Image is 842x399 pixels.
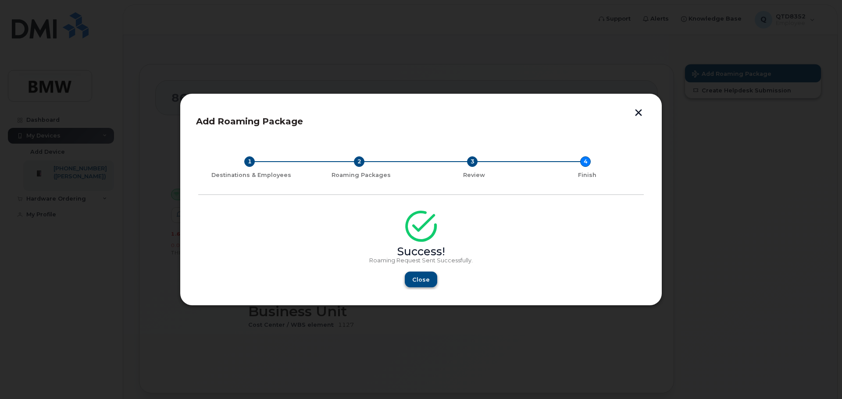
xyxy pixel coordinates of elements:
div: Roaming Packages [308,172,414,179]
div: 3 [467,156,478,167]
p: Roaming Request Sent Successfully. [198,257,644,264]
span: Add Roaming Package [196,116,303,127]
iframe: Messenger Launcher [804,361,835,392]
div: Destinations & Employees [202,172,301,179]
div: Review [421,172,527,179]
span: Close [412,275,430,284]
div: 2 [354,156,364,167]
div: Success! [198,248,644,255]
div: 1 [244,156,255,167]
button: Close [405,272,437,287]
